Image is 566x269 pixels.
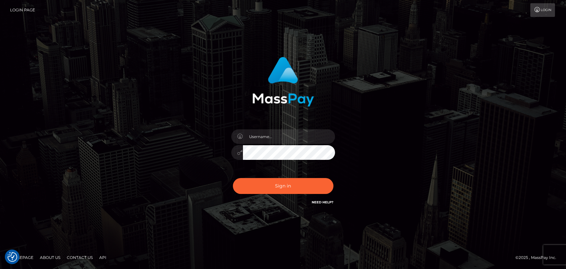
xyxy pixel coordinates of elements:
img: MassPay Login [252,57,314,107]
a: Login [530,3,555,17]
a: API [97,252,109,263]
a: Contact Us [64,252,95,263]
input: Username... [243,129,335,144]
a: About Us [37,252,63,263]
a: Login Page [10,3,35,17]
img: Revisit consent button [7,252,17,262]
a: Need Help? [312,200,333,204]
button: Consent Preferences [7,252,17,262]
div: © 2025 , MassPay Inc. [515,254,561,261]
button: Sign in [233,178,333,194]
a: Homepage [7,252,36,263]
